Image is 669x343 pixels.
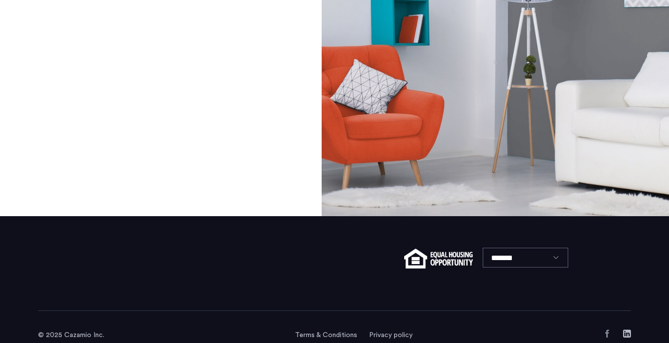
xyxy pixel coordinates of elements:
[404,249,473,268] img: equal-housing.png
[623,330,631,338] a: LinkedIn
[483,248,568,267] select: Language select
[38,332,104,339] span: © 2025 Cazamio Inc.
[603,330,611,338] a: Facebook
[295,330,357,340] a: Terms and conditions
[369,330,413,340] a: Privacy policy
